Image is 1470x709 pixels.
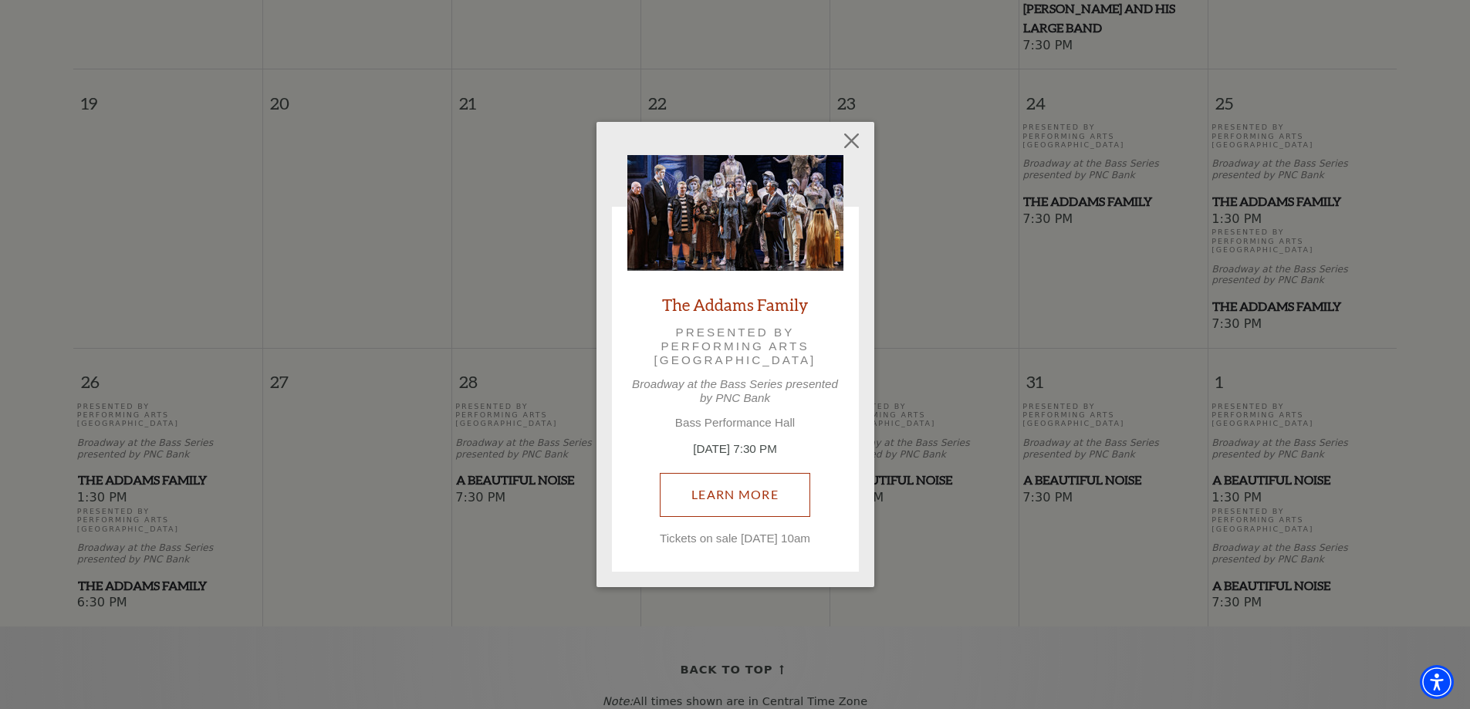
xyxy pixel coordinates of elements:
[649,326,822,368] p: Presented by Performing Arts [GEOGRAPHIC_DATA]
[627,532,843,545] p: Tickets on sale [DATE] 10am
[836,127,866,156] button: Close
[1420,665,1454,699] div: Accessibility Menu
[660,473,810,516] a: October 24, 7:30 PM Learn More Tickets on sale Friday, June 27th at 10am
[627,441,843,458] p: [DATE] 7:30 PM
[627,416,843,430] p: Bass Performance Hall
[627,155,843,271] img: The Addams Family
[662,294,808,315] a: The Addams Family
[627,377,843,405] p: Broadway at the Bass Series presented by PNC Bank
